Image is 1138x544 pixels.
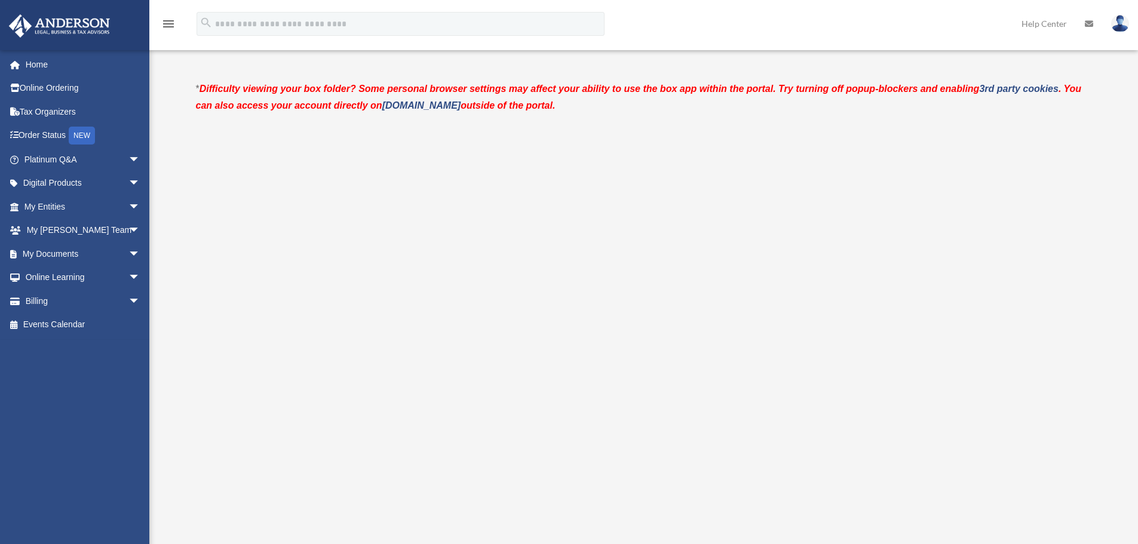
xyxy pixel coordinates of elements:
span: arrow_drop_down [128,266,152,290]
img: User Pic [1111,15,1129,32]
a: Order StatusNEW [8,124,158,148]
a: Online Learningarrow_drop_down [8,266,158,290]
span: arrow_drop_down [128,289,152,314]
i: menu [161,17,176,31]
a: Online Ordering [8,76,158,100]
span: arrow_drop_down [128,219,152,243]
span: arrow_drop_down [128,195,152,219]
a: Tax Organizers [8,100,158,124]
span: arrow_drop_down [128,171,152,196]
a: [DOMAIN_NAME] [382,100,461,110]
a: Home [8,53,158,76]
span: arrow_drop_down [128,242,152,266]
a: Events Calendar [8,313,158,337]
a: My Entitiesarrow_drop_down [8,195,158,219]
div: NEW [69,127,95,145]
strong: Difficulty viewing your box folder? Some personal browser settings may affect your ability to use... [196,84,1082,110]
i: search [200,16,213,29]
a: My Documentsarrow_drop_down [8,242,158,266]
a: Digital Productsarrow_drop_down [8,171,158,195]
img: Anderson Advisors Platinum Portal [5,14,114,38]
a: Platinum Q&Aarrow_drop_down [8,147,158,171]
a: My [PERSON_NAME] Teamarrow_drop_down [8,219,158,242]
a: menu [161,21,176,31]
a: 3rd party cookies [979,84,1059,94]
a: Billingarrow_drop_down [8,289,158,313]
span: arrow_drop_down [128,147,152,172]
